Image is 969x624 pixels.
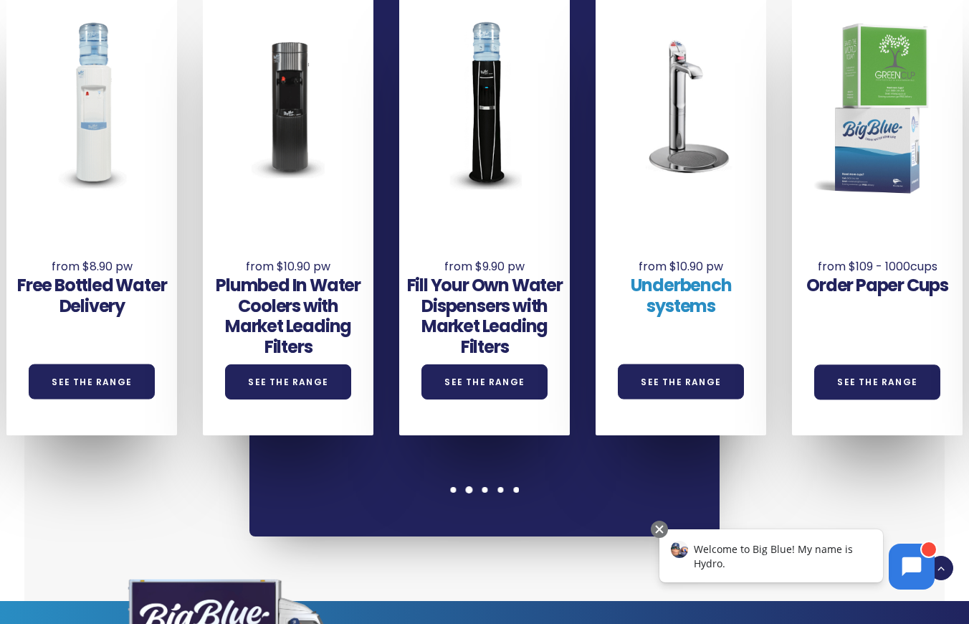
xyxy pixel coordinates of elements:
a: See the Range [29,364,155,400]
a: See the Range [814,364,940,400]
a: Order Paper Cups [806,273,948,297]
a: Free Bottled Water Delivery [17,273,166,318]
a: See the Range [225,364,351,400]
a: See the Range [618,364,744,400]
a: See the Range [421,364,548,400]
a: Plumbed In Water Coolers with Market Leading Filters [216,273,361,359]
a: Underbench systems [631,273,732,318]
a: Fill Your Own Water Dispensers with Market Leading Filters [407,273,563,359]
iframe: Chatbot [644,518,949,604]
